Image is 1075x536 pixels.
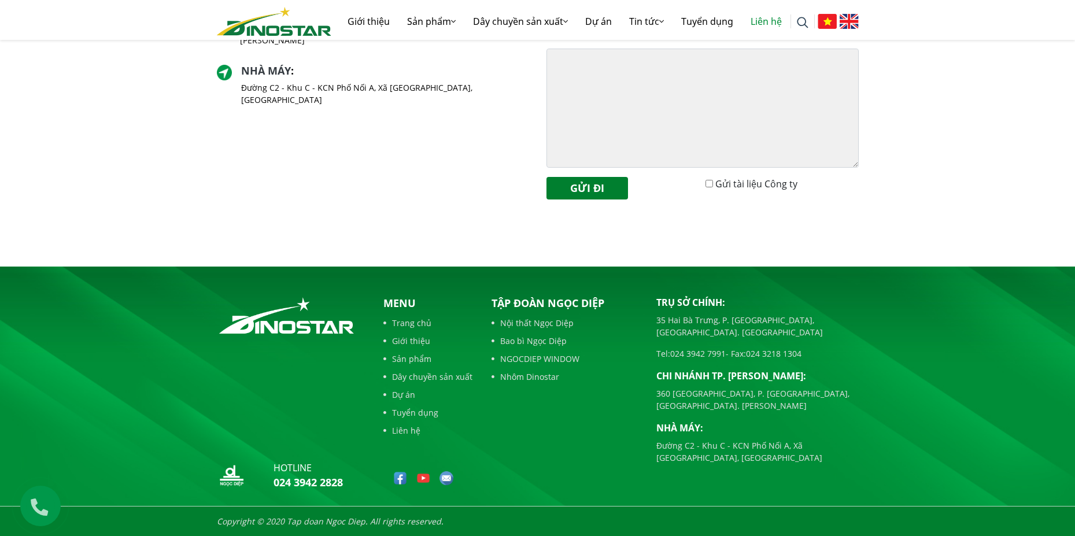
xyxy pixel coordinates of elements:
button: Gửi đi [546,177,628,199]
p: Chi nhánh TP. [PERSON_NAME]: [656,369,859,383]
a: Dự án [383,389,472,401]
a: Dây chuyền sản xuất [464,3,577,40]
a: Tuyển dụng [673,3,742,40]
a: 024 3942 7991 [670,348,726,359]
a: 024 3942 2828 [274,475,343,489]
p: hotline [274,461,343,475]
p: Đường C2 - Khu C - KCN Phố Nối A, Xã [GEOGRAPHIC_DATA], [GEOGRAPHIC_DATA] [656,439,859,464]
i: Copyright © 2020 Tap doan Ngoc Diep. All rights reserved. [217,516,444,527]
img: logo [217,7,331,36]
label: Gửi tài liệu Công ty [715,177,797,191]
a: Liên hệ [742,3,790,40]
a: Nội thất Ngọc Diệp [492,317,639,329]
h2: : [241,65,529,77]
a: Trang chủ [383,317,472,329]
a: Giới thiệu [339,3,398,40]
a: Liên hệ [383,424,472,437]
a: NGOCDIEP WINDOW [492,353,639,365]
img: logo_nd_footer [217,461,246,490]
a: Dây chuyền sản xuất [383,371,472,383]
a: Tuyển dụng [383,406,472,419]
a: 024 3218 1304 [746,348,801,359]
img: search [797,17,808,28]
img: directer [217,65,232,80]
a: Dự án [577,3,620,40]
a: Sản phẩm [383,353,472,365]
a: Giới thiệu [383,335,472,347]
p: Tập đoàn Ngọc Diệp [492,295,639,311]
a: Nhà máy [241,64,291,77]
a: Tin tức [620,3,673,40]
p: 360 [GEOGRAPHIC_DATA], P. [GEOGRAPHIC_DATA], [GEOGRAPHIC_DATA]. [PERSON_NAME] [656,387,859,412]
p: Menu [383,295,472,311]
p: Trụ sở chính: [656,295,859,309]
a: Nhôm Dinostar [492,371,639,383]
p: Tel: - Fax: [656,348,859,360]
img: logo_footer [217,295,356,336]
a: Bao bì Ngọc Diệp [492,335,639,347]
p: 35 Hai Bà Trưng, P. [GEOGRAPHIC_DATA], [GEOGRAPHIC_DATA]. [GEOGRAPHIC_DATA] [656,314,859,338]
img: English [840,14,859,29]
img: Tiếng Việt [818,14,837,29]
a: Sản phẩm [398,3,464,40]
p: Nhà máy: [656,421,859,435]
p: Đường C2 - Khu C - KCN Phố Nối A, Xã [GEOGRAPHIC_DATA], [GEOGRAPHIC_DATA] [241,82,529,106]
